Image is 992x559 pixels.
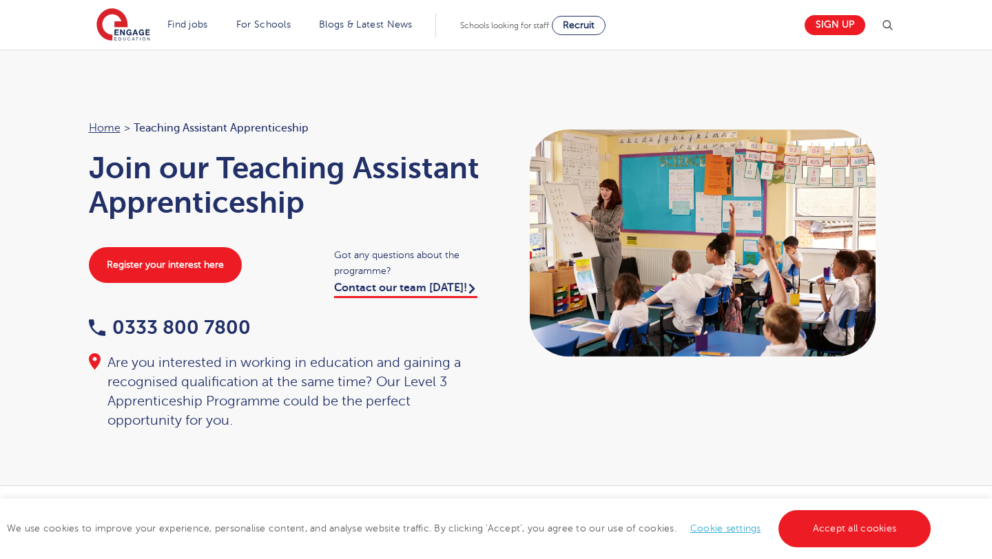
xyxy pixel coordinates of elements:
[167,19,208,30] a: Find jobs
[236,19,291,30] a: For Schools
[319,19,413,30] a: Blogs & Latest News
[334,282,477,298] a: Contact our team [DATE]!
[334,247,482,279] span: Got any questions about the programme?
[805,15,865,35] a: Sign up
[89,119,483,137] nav: breadcrumb
[134,119,309,137] span: Teaching Assistant Apprenticeship
[89,317,251,338] a: 0333 800 7800
[563,20,595,30] span: Recruit
[7,523,934,534] span: We use cookies to improve your experience, personalise content, and analyse website traffic. By c...
[89,151,483,220] h1: Join our Teaching Assistant Apprenticeship
[89,122,121,134] a: Home
[89,247,242,283] a: Register your interest here
[552,16,606,35] a: Recruit
[96,8,150,43] img: Engage Education
[778,510,931,547] a: Accept all cookies
[89,353,483,430] div: Are you interested in working in education and gaining a recognised qualification at the same tim...
[690,523,761,534] a: Cookie settings
[124,122,130,134] span: >
[460,21,549,30] span: Schools looking for staff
